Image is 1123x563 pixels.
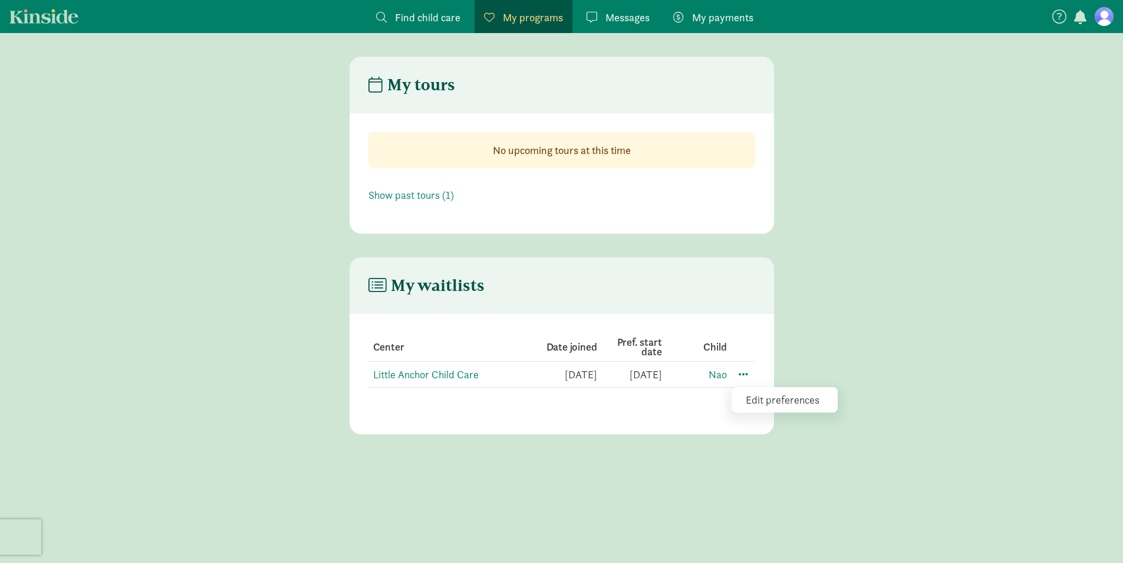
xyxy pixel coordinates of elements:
[368,188,454,202] a: Show past tours (1)
[9,9,78,24] a: Kinside
[368,333,532,362] th: Center
[532,362,597,388] td: [DATE]
[732,387,838,413] div: Edit preferences
[395,9,460,25] span: Find child care
[532,333,597,362] th: Date joined
[493,143,631,157] strong: No upcoming tours at this time
[709,368,727,381] a: Nao
[597,333,662,362] th: Pref. start date
[692,9,753,25] span: My payments
[373,368,479,381] a: Little Anchor Child Care
[368,276,485,295] h4: My waitlists
[597,362,662,388] td: [DATE]
[605,9,650,25] span: Messages
[662,333,727,362] th: Child
[503,9,563,25] span: My programs
[368,76,455,94] h4: My tours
